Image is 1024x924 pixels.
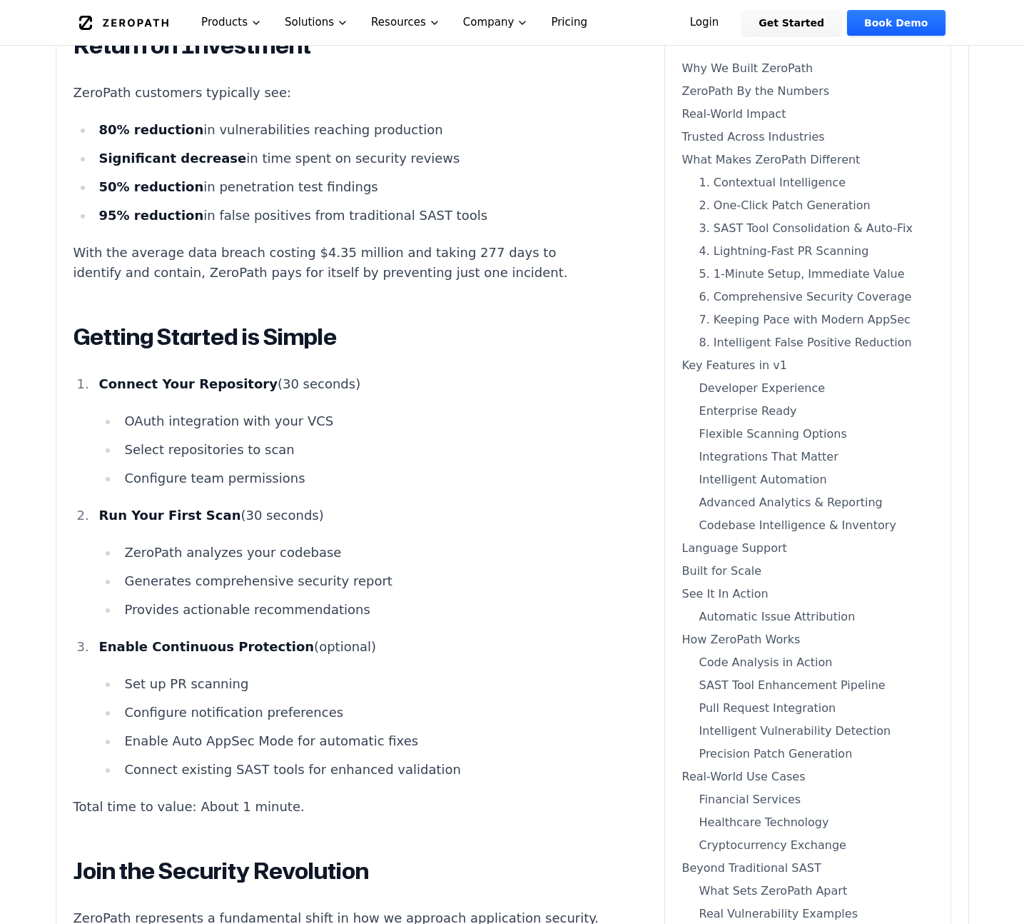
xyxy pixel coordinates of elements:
[682,380,933,397] a: Developer Experience
[682,677,933,694] a: SAST Tool Enhancement Pipeline
[118,571,604,591] li: Generates comprehensive security report
[73,797,604,817] p: Total time to value: About 1 minute.
[98,639,314,654] strong: Enable Continuous Protection
[682,357,933,374] a: Key Features in v1
[682,288,933,306] a: 6. Comprehensive Security Coverage
[98,208,203,223] strong: 95% reduction
[118,468,604,488] li: Configure team permissions
[682,723,933,740] a: Intelligent Vulnerability Detection
[682,151,933,169] a: What Makes ZeroPath Different
[118,411,604,431] li: OAuth integration with your VCS
[93,149,604,169] li: in time spent on security reviews
[682,768,933,785] a: Real-World Use Cases
[682,311,933,328] a: 7. Keeping Pace with Modern AppSec
[118,760,604,780] li: Connect existing SAST tools for enhanced validation
[73,857,604,885] h2: Join the Security Revolution
[682,403,933,420] a: Enterprise Ready
[741,10,841,36] a: Get Started
[682,334,933,351] a: 8. Intelligent False Positive Reduction
[682,448,933,466] a: Integrations That Matter
[98,506,604,526] p: (30 seconds)
[98,374,604,394] p: (30 seconds)
[682,426,933,443] a: Flexible Scanning Options
[98,151,246,166] strong: Significant decrease
[682,540,933,557] a: Language Support
[98,508,240,523] strong: Run Your First Scan
[73,83,604,103] p: ZeroPath customers typically see:
[673,10,736,36] a: Login
[682,860,933,877] a: Beyond Traditional SAST
[682,60,933,77] a: Why We Built ZeroPath
[118,600,604,620] li: Provides actionable recommendations
[682,266,933,283] a: 5. 1-Minute Setup, Immediate Value
[118,543,604,563] li: ZeroPath analyzes your codebase
[847,10,945,36] a: Book Demo
[682,563,933,580] a: Built for Scale
[98,376,277,391] strong: Connect Your Repository
[98,637,604,657] p: (optional)
[118,703,604,723] li: Configure notification preferences
[98,179,203,194] strong: 50% reduction
[682,700,933,717] a: Pull Request Integration
[682,174,933,191] a: 1. Contextual Intelligence
[93,206,604,226] li: in false positives from traditional SAST tools
[682,243,933,260] a: 4. Lightning-Fast PR Scanning
[93,177,604,197] li: in penetration test findings
[682,608,933,626] a: Automatic Issue Attribution
[682,814,933,831] a: Healthcare Technology
[118,731,604,751] li: Enable Auto AppSec Mode for automatic fixes
[682,745,933,763] a: Precision Patch Generation
[682,883,933,900] a: What Sets ZeroPath Apart
[682,631,933,648] a: How ZeroPath Works
[682,791,933,808] a: Financial Services
[682,905,933,923] a: Real Vulnerability Examples
[73,323,604,351] h2: Getting Started is Simple
[118,674,604,694] li: Set up PR scanning
[682,129,933,146] a: Trusted Across Industries
[73,31,604,60] h2: Return on Investment
[682,106,933,123] a: Real-World Impact
[682,837,933,854] a: Cryptocurrency Exchange
[682,83,933,100] a: ZeroPath By the Numbers
[682,654,933,671] a: Code Analysis in Action
[98,122,203,137] strong: 80% reduction
[118,440,604,460] li: Select repositories to scan
[93,120,604,140] li: in vulnerabilities reaching production
[682,494,933,511] a: Advanced Analytics & Reporting
[682,586,933,603] a: See It In Action
[682,220,933,237] a: 3. SAST Tool Consolidation & Auto-Fix
[73,243,604,283] p: With the average data breach costing $4.35 million and taking 277 days to identify and contain, Z...
[682,197,933,214] a: 2. One-Click Patch Generation
[682,517,933,534] a: Codebase Intelligence & Inventory
[682,471,933,488] a: Intelligent Automation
